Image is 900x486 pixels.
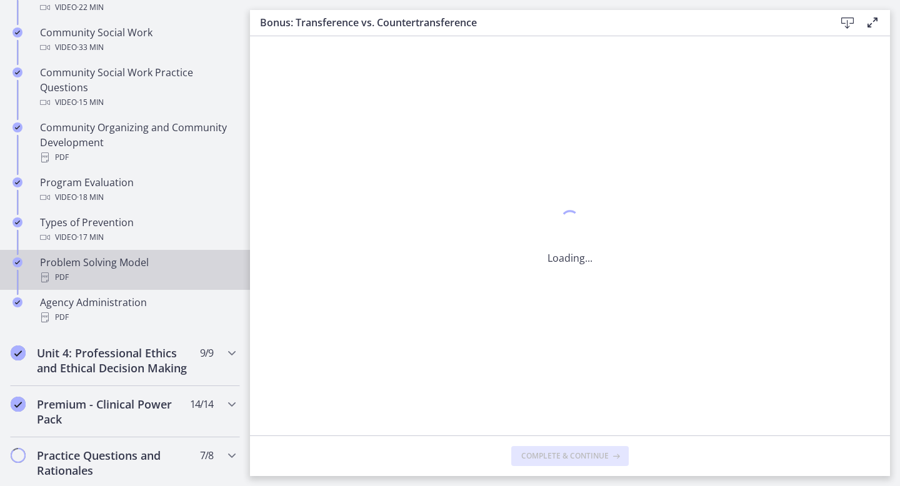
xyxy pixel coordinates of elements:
i: Completed [11,345,26,360]
div: Video [40,190,235,205]
div: PDF [40,310,235,325]
p: Loading... [547,250,592,265]
span: 9 / 9 [200,345,213,360]
i: Completed [12,297,22,307]
span: 7 / 8 [200,448,213,463]
h2: Practice Questions and Rationales [37,448,189,478]
div: Video [40,95,235,110]
div: 1 [547,207,592,236]
div: Video [40,230,235,245]
div: Community Organizing and Community Development [40,120,235,165]
div: Agency Administration [40,295,235,325]
div: Community Social Work [40,25,235,55]
div: Types of Prevention [40,215,235,245]
h2: Premium - Clinical Power Pack [37,397,189,427]
h2: Unit 4: Professional Ethics and Ethical Decision Making [37,345,189,375]
div: PDF [40,150,235,165]
div: Community Social Work Practice Questions [40,65,235,110]
span: · 15 min [77,95,104,110]
h3: Bonus: Transference vs. Countertransference [260,15,815,30]
span: 14 / 14 [190,397,213,412]
div: Program Evaluation [40,175,235,205]
span: · 18 min [77,190,104,205]
i: Completed [12,257,22,267]
span: Complete & continue [521,451,609,461]
span: · 17 min [77,230,104,245]
i: Completed [12,217,22,227]
div: PDF [40,270,235,285]
i: Completed [12,27,22,37]
span: · 33 min [77,40,104,55]
div: Video [40,40,235,55]
div: Problem Solving Model [40,255,235,285]
i: Completed [11,397,26,412]
button: Complete & continue [511,446,629,466]
i: Completed [12,122,22,132]
i: Completed [12,67,22,77]
i: Completed [12,177,22,187]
